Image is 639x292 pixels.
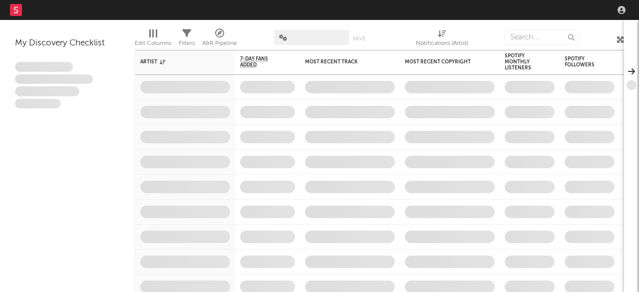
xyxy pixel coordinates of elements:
div: Edit Columns [135,25,171,54]
div: Filters [179,25,195,54]
span: Aliquam viverra [15,99,61,109]
div: Most Recent Copyright [405,59,480,65]
span: 7-Day Fans Added [240,56,280,68]
div: A&R Pipeline [202,37,237,49]
input: Search... [505,30,580,45]
span: Integer aliquet in purus et [15,74,93,84]
div: Notifications (Artist) [416,25,468,54]
div: Spotify Followers [565,56,600,68]
div: Artist [140,59,215,65]
div: My Discovery Checklist [15,37,120,49]
div: Most Recent Track [305,59,380,65]
button: Save [352,36,365,41]
span: Lorem ipsum dolor [15,62,73,72]
div: Edit Columns [135,37,171,49]
div: Spotify Monthly Listeners [505,53,540,71]
div: Filters [179,37,195,49]
div: A&R Pipeline [202,25,237,54]
span: Praesent ac interdum [15,86,79,96]
div: Notifications (Artist) [416,37,468,49]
